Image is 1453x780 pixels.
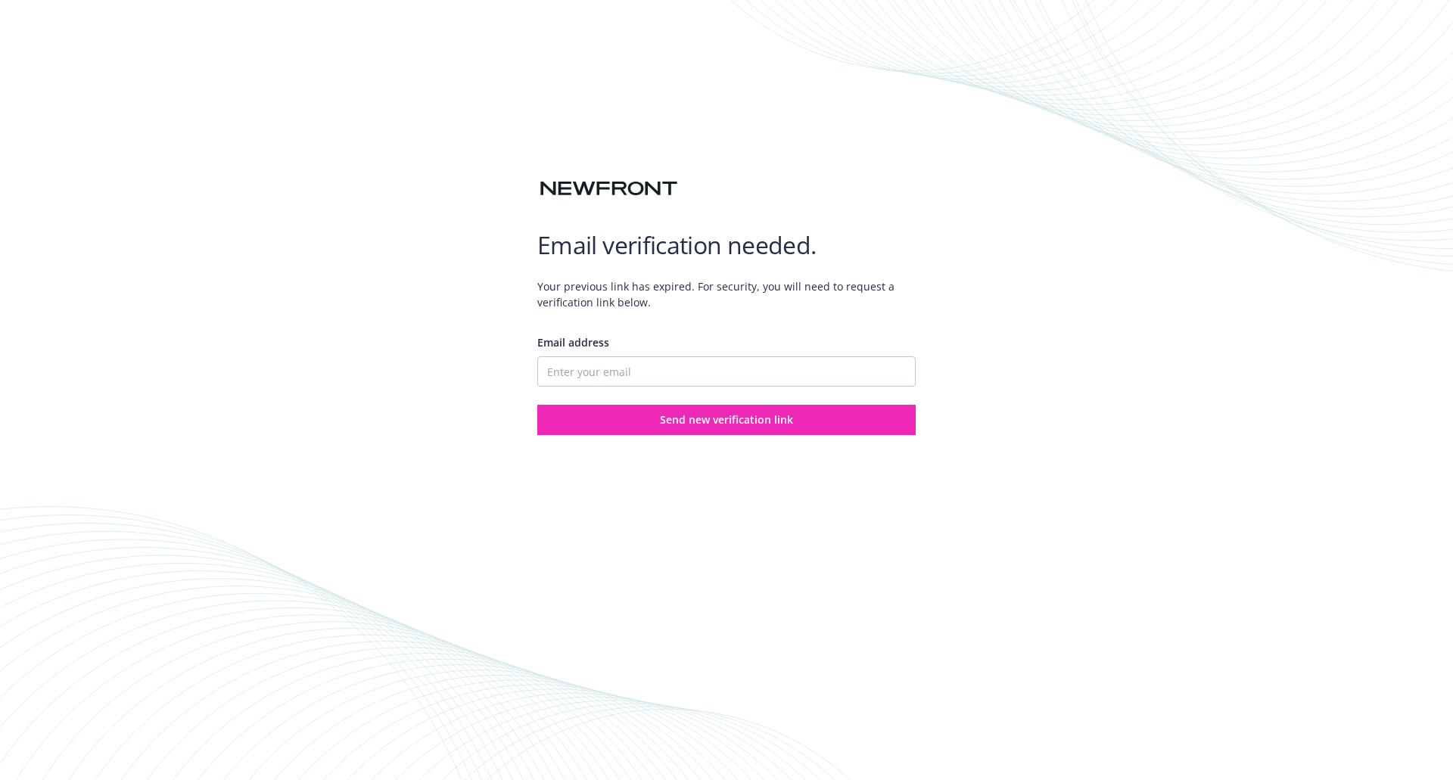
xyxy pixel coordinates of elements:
span: Your previous link has expired. For security, you will need to request a verification link below. [537,266,916,322]
button: Send new verification link [537,405,916,435]
span: Send new verification link [660,412,793,427]
span: Email address [537,335,609,350]
h1: Email verification needed. [537,230,916,260]
input: Enter your email [537,356,916,387]
img: Newfront logo [537,176,680,202]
